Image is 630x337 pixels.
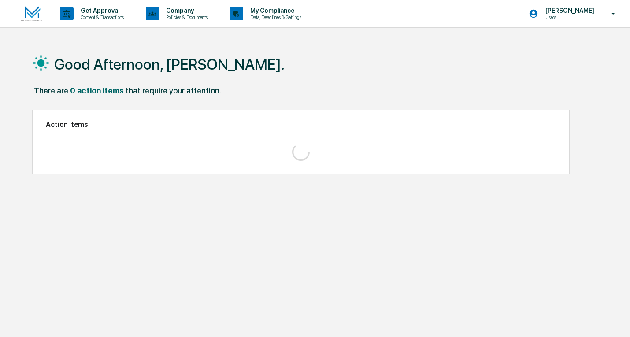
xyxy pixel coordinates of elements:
img: logo [21,6,42,22]
p: Get Approval [74,7,128,14]
div: that require your attention. [126,86,221,95]
p: Data, Deadlines & Settings [243,14,306,20]
p: [PERSON_NAME] [538,7,599,14]
p: Policies & Documents [159,14,212,20]
h1: Good Afternoon, [PERSON_NAME]. [54,56,285,73]
p: My Compliance [243,7,306,14]
div: 0 action items [70,86,124,95]
p: Company [159,7,212,14]
div: There are [34,86,68,95]
p: Users [538,14,599,20]
h2: Action Items [46,120,556,129]
p: Content & Transactions [74,14,128,20]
